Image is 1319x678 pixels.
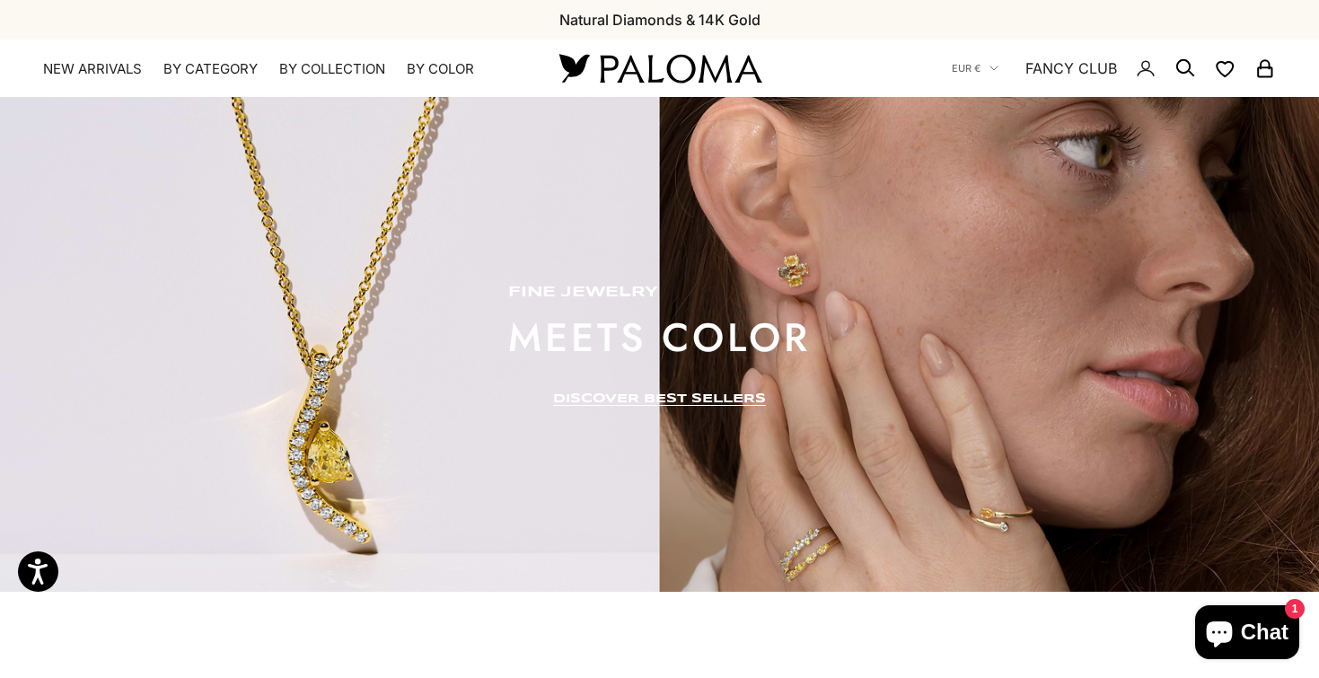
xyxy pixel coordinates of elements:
nav: Secondary navigation [952,40,1276,97]
p: Natural Diamonds & 14K Gold [559,8,761,31]
summary: By Category [163,60,258,78]
p: meets color [508,320,811,356]
a: NEW ARRIVALS [43,60,142,78]
button: EUR € [952,60,998,76]
span: EUR € [952,60,980,76]
p: fine jewelry [508,284,811,302]
summary: By Color [407,60,474,78]
summary: By Collection [279,60,385,78]
nav: Primary navigation [43,60,516,78]
a: DISCOVER BEST SELLERS [553,392,766,406]
inbox-online-store-chat: Shopify online store chat [1190,605,1305,664]
a: FANCY CLUB [1025,57,1117,80]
